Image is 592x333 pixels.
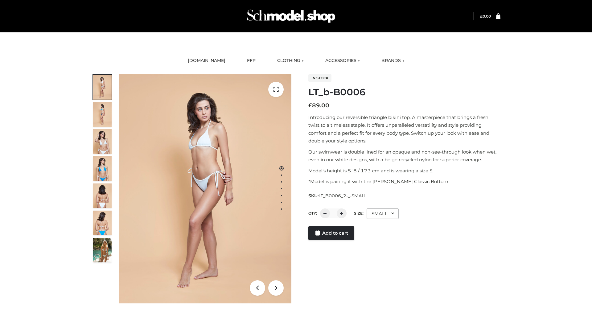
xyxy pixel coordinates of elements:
bdi: 0.00 [480,14,491,18]
bdi: 89.00 [308,102,329,109]
img: ArielClassicBikiniTop_CloudNine_AzureSky_OW114ECO_8-scaled.jpg [93,211,112,235]
div: SMALL [367,208,399,219]
img: ArielClassicBikiniTop_CloudNine_AzureSky_OW114ECO_7-scaled.jpg [93,183,112,208]
span: £ [480,14,483,18]
img: ArielClassicBikiniTop_CloudNine_AzureSky_OW114ECO_1-scaled.jpg [93,75,112,100]
label: QTY: [308,211,317,216]
span: LT_B0006_2-_-SMALL [319,193,367,199]
img: ArielClassicBikiniTop_CloudNine_AzureSky_OW114ECO_4-scaled.jpg [93,156,112,181]
label: Size: [354,211,364,216]
a: ACCESSORIES [321,54,364,68]
img: ArielClassicBikiniTop_CloudNine_AzureSky_OW114ECO_3-scaled.jpg [93,129,112,154]
p: *Model is pairing it with the [PERSON_NAME] Classic Bottom [308,178,500,186]
a: [DOMAIN_NAME] [183,54,230,68]
h1: LT_b-B0006 [308,87,500,98]
p: Our swimwear is double lined for an opaque and non-see-through look when wet, even in our white d... [308,148,500,164]
a: BRANDS [377,54,409,68]
a: £0.00 [480,14,491,18]
span: £ [308,102,312,109]
a: FFP [242,54,260,68]
img: Arieltop_CloudNine_AzureSky2.jpg [93,238,112,262]
p: Introducing our reversible triangle bikini top. A masterpiece that brings a fresh twist to a time... [308,113,500,145]
img: ArielClassicBikiniTop_CloudNine_AzureSky_OW114ECO_1 [119,74,291,303]
span: In stock [308,74,331,82]
a: CLOTHING [273,54,308,68]
a: Add to cart [308,226,354,240]
img: Schmodel Admin 964 [245,4,337,28]
p: Model’s height is 5 ‘8 / 173 cm and is wearing a size S. [308,167,500,175]
span: SKU: [308,192,367,199]
img: ArielClassicBikiniTop_CloudNine_AzureSky_OW114ECO_2-scaled.jpg [93,102,112,127]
